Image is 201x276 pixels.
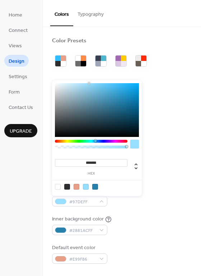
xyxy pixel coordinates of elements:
[4,70,32,82] a: Settings
[9,73,27,81] span: Settings
[4,55,29,67] a: Design
[52,215,104,223] div: Inner background color
[10,128,32,135] span: Upgrade
[4,24,32,36] a: Connect
[9,42,22,50] span: Views
[9,104,33,111] span: Contact Us
[69,256,96,263] span: #E99F86
[9,89,20,96] span: Form
[9,11,22,19] span: Home
[9,58,24,65] span: Design
[4,86,24,97] a: Form
[55,172,127,176] label: hex
[4,101,37,113] a: Contact Us
[4,39,26,51] a: Views
[55,184,61,190] div: rgb(255, 255, 255)
[4,124,37,137] button: Upgrade
[4,9,27,20] a: Home
[92,184,98,190] div: rgb(40, 129, 172)
[83,184,89,190] div: rgb(151, 222, 255)
[69,227,96,234] span: #2881ACFF
[69,198,96,206] span: #97DEFF
[74,184,79,190] div: rgb(233, 159, 134)
[52,37,87,45] div: Color Presets
[64,184,70,190] div: rgb(47, 46, 46)
[9,27,28,34] span: Connect
[52,244,106,252] div: Default event color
